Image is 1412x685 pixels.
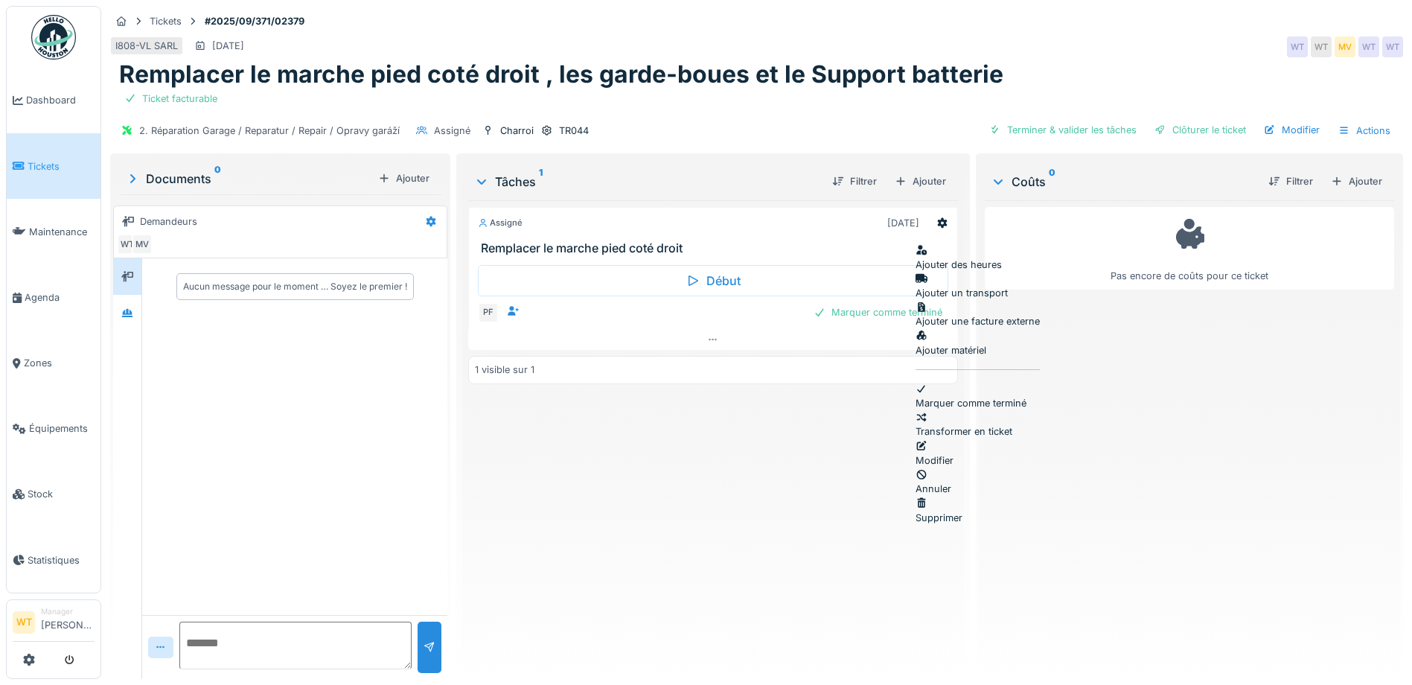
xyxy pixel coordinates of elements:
[478,217,523,229] div: Assigné
[500,124,534,138] div: Charroi
[26,93,95,107] span: Dashboard
[991,173,1256,191] div: Coûts
[1358,36,1379,57] div: WT
[983,120,1143,140] div: Terminer & valider les tâches
[474,173,820,191] div: Tâches
[481,241,951,255] h3: Remplacer le marche pied coté droit
[28,553,95,567] span: Statistiques
[1325,171,1388,191] div: Ajouter
[1149,120,1252,140] div: Clôturer le ticket
[1382,36,1403,57] div: WT
[212,39,244,53] div: [DATE]
[199,14,310,28] strong: #2025/09/371/02379
[28,487,95,501] span: Stock
[1258,120,1326,140] div: Modifier
[916,410,1040,439] div: Transformer en ticket
[916,496,1040,524] div: Supprimer
[916,468,1040,496] div: Annuler
[1049,173,1055,191] sup: 0
[478,265,948,296] div: Début
[372,168,435,188] div: Ajouter
[434,124,470,138] div: Assigné
[29,421,95,436] span: Équipements
[889,171,952,191] div: Ajouter
[475,363,534,377] div: 1 visible sur 1
[28,159,95,173] span: Tickets
[214,170,221,188] sup: 0
[1332,120,1397,141] div: Actions
[140,214,197,229] div: Demandeurs
[478,302,499,323] div: PF
[142,92,217,106] div: Ticket facturable
[41,606,95,617] div: Manager
[1262,171,1319,191] div: Filtrer
[826,171,883,191] div: Filtrer
[1335,36,1355,57] div: MV
[119,60,1003,89] h1: Remplacer le marche pied coté droit , les garde-boues et le Support batterie
[559,124,589,138] div: TR044
[13,611,35,634] li: WT
[916,243,1040,271] div: Ajouter des heures
[150,14,182,28] div: Tickets
[115,39,178,53] div: I808-VL SARL
[132,234,153,255] div: MV
[916,382,1040,410] div: Marquer comme terminé
[183,280,407,293] div: Aucun message pour le moment … Soyez le premier !
[41,606,95,638] li: [PERSON_NAME]
[916,328,1040,357] div: Ajouter matériel
[887,216,919,230] div: [DATE]
[29,225,95,239] span: Maintenance
[539,173,543,191] sup: 1
[808,302,948,322] div: Marquer comme terminé
[25,290,95,305] span: Agenda
[916,300,1040,328] div: Ajouter une facture externe
[31,15,76,60] img: Badge_color-CXgf-gQk.svg
[994,214,1384,283] div: Pas encore de coûts pour ce ticket
[125,170,372,188] div: Documents
[117,234,138,255] div: WT
[1287,36,1308,57] div: WT
[24,356,95,370] span: Zones
[1311,36,1332,57] div: WT
[916,272,1040,300] div: Ajouter un transport
[916,439,1040,468] div: Modifier
[139,124,400,138] div: 2. Réparation Garage / Reparatur / Repair / Opravy garáží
